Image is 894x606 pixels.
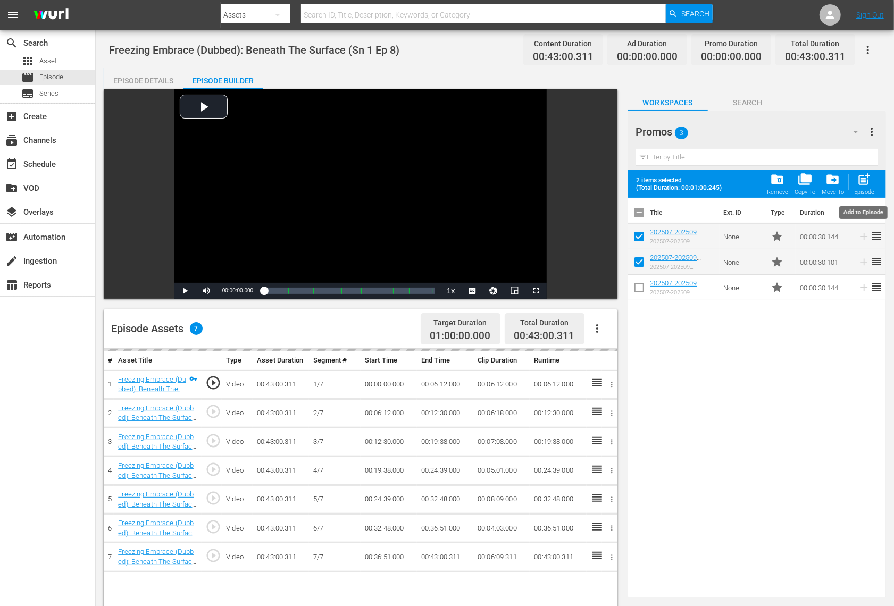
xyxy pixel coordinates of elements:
[857,172,872,187] span: post_add
[118,490,196,518] a: Freezing Embrace (Dubbed): Beneath The Surface (Sn 1 Ep 8) (5/7)
[771,256,783,268] span: Promo
[104,427,114,456] td: 3
[530,485,586,514] td: 00:32:48.000
[5,231,18,243] span: Automation
[533,36,594,51] div: Content Duration
[858,231,870,242] svg: Add to Episode
[253,427,309,456] td: 00:43:00.311
[309,514,361,543] td: 6/7
[650,289,715,296] div: 202507-202509 FATALX_S1_promo
[206,461,222,477] span: play_circle_outline
[206,433,222,449] span: play_circle_outline
[858,256,870,268] svg: Add to Episode
[856,11,884,19] a: Sign Out
[206,490,222,506] span: play_circle_outline
[771,230,783,243] span: Promo
[253,514,309,543] td: 00:43:00.311
[720,224,766,249] td: None
[253,351,309,371] th: Asset Duration
[196,283,217,299] button: Mute
[104,68,183,89] button: Episode Details
[21,87,34,100] span: Series
[183,68,263,89] button: Episode Builder
[309,351,361,371] th: Segment #
[118,404,196,432] a: Freezing Embrace (Dubbed): Beneath The Surface (Sn 1 Ep 8) (2/7)
[530,457,586,485] td: 00:24:39.000
[118,519,196,546] a: Freezing Embrace (Dubbed): Beneath The Surface (Sn 1 Ep 8) (6/7)
[473,457,530,485] td: 00:05:01.000
[473,351,530,371] th: Clip Duration
[5,110,18,123] span: Create
[791,169,818,199] button: Copy To
[650,279,707,295] a: 202507-202509 FATALX_S1_promo
[771,281,783,294] span: Promo
[206,548,222,563] span: play_circle_outline
[530,370,586,399] td: 00:06:12.000
[854,189,874,196] div: Episode
[5,134,18,147] span: Channels
[104,68,183,94] div: Episode Details
[530,427,586,456] td: 00:19:38.000
[818,169,847,199] button: Move To
[650,264,715,271] div: 202507-202509 PUBLIC_S2_promo
[708,96,788,110] span: Search
[530,543,586,571] td: 00:43:00.311
[104,514,114,543] td: 6
[361,543,417,571] td: 00:36:51.000
[720,275,766,300] td: None
[309,543,361,571] td: 7/7
[222,427,253,456] td: Video
[222,457,253,485] td: Video
[764,169,791,199] button: Remove
[717,198,764,228] th: Ext. ID
[5,182,18,195] span: VOD
[5,255,18,267] span: Ingestion
[183,68,263,94] div: Episode Builder
[785,36,846,51] div: Total Duration
[174,283,196,299] button: Play
[636,117,868,147] div: Promos
[650,254,707,270] a: 202507-202509 PUBLIC_S2_promo
[767,189,788,196] div: Remove
[650,228,711,244] a: 202507-202509 SOLDRS_S1_promo
[118,548,196,575] a: Freezing Embrace (Dubbed): Beneath The Surface (Sn 1 Ep 8) (7/7)
[870,230,883,242] span: reorder
[796,249,854,275] td: 00:00:30.101
[771,172,785,187] span: folder_delete
[637,184,727,191] span: (Total Duration: 00:01:00.245)
[5,37,18,49] span: Search
[361,514,417,543] td: 00:32:48.000
[104,485,114,514] td: 5
[530,514,586,543] td: 00:36:51.000
[417,543,473,571] td: 00:43:00.311
[26,3,77,28] img: ans4CAIJ8jUAAAAAAAAAAAAAAAAAAAAAAAAgQb4GAAAAAAAAAAAAAAAAAAAAAAAAJMjXAAAAAAAAAAAAAAAAAAAAAAAAgAT5G...
[617,36,678,51] div: Ad Duration
[701,51,762,63] span: 00:00:00.000
[870,255,883,268] span: reorder
[650,198,717,228] th: Title
[865,125,878,138] span: more_vert
[114,351,201,371] th: Asset Title
[5,158,18,171] span: Schedule
[309,427,361,456] td: 3/7
[309,485,361,514] td: 5/7
[118,461,196,489] a: Freezing Embrace (Dubbed): Beneath The Surface (Sn 1 Ep 8) (4/7)
[206,519,222,535] span: play_circle_outline
[190,322,203,335] span: 7
[222,351,253,371] th: Type
[798,172,812,187] span: folder_copy
[430,315,491,330] div: Target Duration
[39,88,59,99] span: Series
[826,172,840,187] span: drive_file_move
[104,351,114,371] th: #
[440,283,462,299] button: Playback Rate
[795,189,815,196] div: Copy To
[253,543,309,571] td: 00:43:00.311
[764,198,793,228] th: Type
[309,399,361,427] td: 2/7
[818,169,847,199] span: Move Item To Workspace
[361,351,417,371] th: Start Time
[791,169,818,199] span: Copy Item To Workspace
[206,375,222,391] span: play_circle_outline
[21,71,34,84] span: Episode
